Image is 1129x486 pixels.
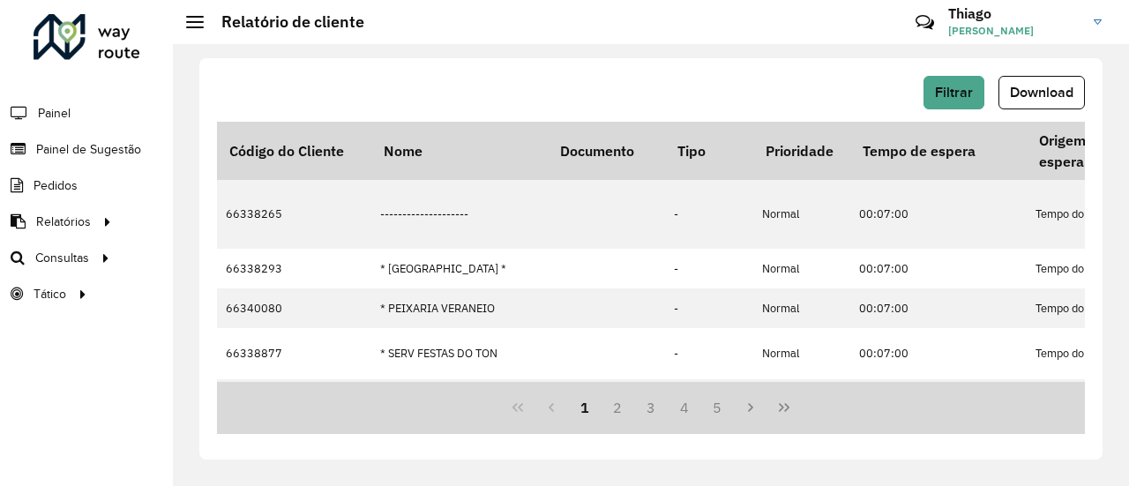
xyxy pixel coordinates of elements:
h2: Relatório de cliente [204,12,364,32]
span: Download [1010,85,1073,100]
td: 00:07:00 [850,288,1027,328]
td: 00:07:00 [850,328,1027,379]
span: Relatórios [36,213,91,231]
td: 66338293 [217,249,371,288]
th: Tempo de espera [850,122,1027,180]
td: * SERV FESTAS DO TON [371,328,548,379]
span: Filtrar [935,85,973,100]
span: Pedidos [34,176,78,195]
span: Consultas [35,249,89,267]
button: 2 [601,391,634,424]
td: - [665,249,753,288]
th: Documento [548,122,665,180]
button: Download [998,76,1085,109]
button: 3 [634,391,668,424]
td: * [GEOGRAPHIC_DATA] * [371,249,548,288]
td: 00:07:00 [850,249,1027,288]
td: - [665,288,753,328]
button: Last Page [767,391,801,424]
td: 66340080 [217,288,371,328]
button: 4 [668,391,701,424]
th: Nome [371,122,548,180]
td: Normal [753,379,850,419]
h3: Thiago [948,5,1080,22]
td: 66338877 [217,328,371,379]
th: Código do Cliente [217,122,371,180]
td: Normal [753,249,850,288]
button: 5 [701,391,735,424]
td: 66338193 [217,379,371,419]
td: -------------------- [371,180,548,249]
td: 00:07:00 [850,379,1027,419]
span: [PERSON_NAME] [948,23,1080,39]
td: - [665,180,753,249]
td: . [371,379,548,419]
td: - [665,379,753,419]
td: Normal [753,328,850,379]
td: 00:07:00 [850,180,1027,249]
td: * PEIXARIA VERANEIO [371,288,548,328]
a: Contato Rápido [906,4,944,41]
td: Normal [753,180,850,249]
span: Painel de Sugestão [36,140,141,159]
button: Next Page [734,391,767,424]
td: - [665,328,753,379]
td: Normal [753,288,850,328]
button: 1 [568,391,602,424]
span: Painel [38,104,71,123]
th: Tipo [665,122,753,180]
button: Filtrar [923,76,984,109]
td: 66338265 [217,180,371,249]
span: Tático [34,285,66,303]
th: Prioridade [753,122,850,180]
